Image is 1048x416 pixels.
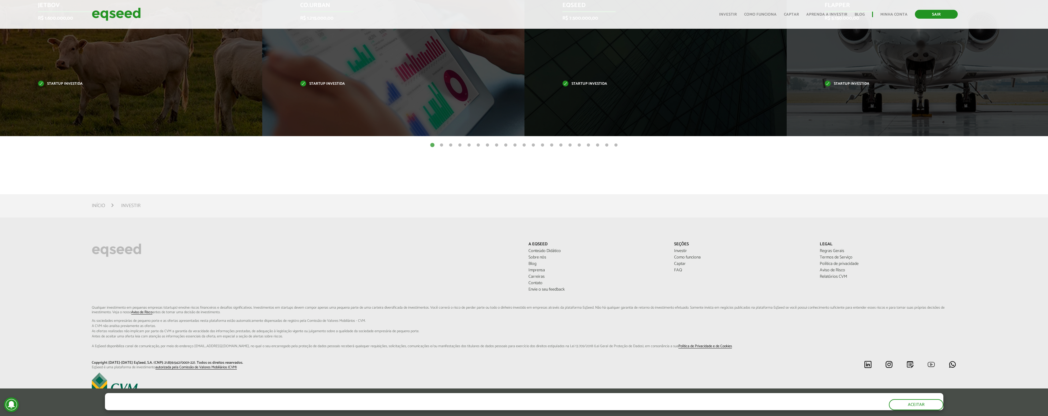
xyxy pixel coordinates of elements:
p: EqSeed é uma plataforma de investimento [92,365,519,370]
button: 3 of 21 [448,142,454,148]
p: Startup investida [562,82,740,86]
button: 2 of 21 [438,142,445,148]
p: Copyright [DATE]-[DATE] EqSeed, S.A. (CNPJ: 21.839.542/0001-22). Todos os direitos reservados. [92,361,519,365]
a: Aviso de Risco [820,268,956,273]
p: Startup investida [300,82,477,86]
a: Minha conta [880,13,908,17]
button: 11 of 21 [521,142,527,148]
button: 9 of 21 [503,142,509,148]
p: A EqSeed [528,242,665,247]
button: 4 of 21 [457,142,463,148]
a: FAQ [674,268,811,273]
p: Ao clicar em "aceitar", você aceita nossa . [105,404,326,410]
a: Relatórios CVM [820,275,956,279]
button: 13 of 21 [539,142,546,148]
a: Como funciona [744,13,777,17]
span: A CVM não analisa previamente as ofertas. [92,324,956,328]
button: 14 of 21 [549,142,555,148]
a: Captar [784,13,799,17]
a: Aprenda a investir [806,13,847,17]
a: Investir [674,249,811,253]
a: Investir [719,13,737,17]
h5: O site da EqSeed utiliza cookies para melhorar sua navegação. [105,393,326,403]
button: 15 of 21 [558,142,564,148]
a: Imprensa [528,268,665,273]
a: Como funciona [674,255,811,260]
a: Envie o seu feedback [528,288,665,292]
a: autorizada pela Comissão de Valores Mobiliários (CVM) [155,366,237,370]
p: Startup investida [825,82,1002,86]
img: youtube.svg [927,361,935,368]
img: EqSeed é uma plataforma de investimento autorizada pela Comissão de Valores Mobiliários (CVM) [92,373,138,397]
img: EqSeed Logo [92,242,141,258]
button: 1 of 21 [429,142,435,148]
a: Regras Gerais [820,249,956,253]
img: EqSeed [92,6,141,22]
button: 20 of 21 [604,142,610,148]
p: Legal [820,242,956,247]
p: Seções [674,242,811,247]
img: whatsapp.svg [949,361,956,368]
a: Política de privacidade [820,262,956,266]
a: Aviso de Risco [131,310,152,314]
button: Aceitar [889,399,943,410]
a: Carreiras [528,275,665,279]
img: linkedin.svg [864,361,872,368]
li: Investir [121,202,140,210]
button: 19 of 21 [595,142,601,148]
span: Antes de aceitar uma oferta leia com atenção as informações essenciais da oferta, em especial... [92,335,956,338]
button: 12 of 21 [530,142,536,148]
img: instagram.svg [885,361,893,368]
button: 16 of 21 [567,142,573,148]
a: Política de Privacidade e de Cookies [678,344,732,348]
button: 6 of 21 [475,142,481,148]
span: As sociedades empresárias de pequeno porte e as ofertas apresentadas nesta plataforma estão aut... [92,319,956,323]
img: blog.svg [906,361,914,368]
button: 21 of 21 [613,142,619,148]
a: Sair [915,10,958,19]
p: Startup investida [38,82,215,86]
span: As ofertas realizadas não implicam por parte da CVM a garantia da veracidade das informações p... [92,329,956,333]
a: Blog [528,262,665,266]
button: 18 of 21 [585,142,591,148]
a: Início [92,203,105,208]
button: 8 of 21 [494,142,500,148]
a: Conteúdo Didático [528,249,665,253]
button: 7 of 21 [484,142,490,148]
button: 17 of 21 [576,142,582,148]
a: Termos de Serviço [820,255,956,260]
button: 10 of 21 [512,142,518,148]
button: 5 of 21 [466,142,472,148]
a: Captar [674,262,811,266]
p: Qualquer investimento em pequenas empresas (startups) envolve riscos financeiros e desafios signi... [92,306,956,348]
a: política de privacidade e de cookies [186,405,256,410]
a: Sobre nós [528,255,665,260]
a: Contato [528,281,665,285]
a: Blog [855,13,865,17]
